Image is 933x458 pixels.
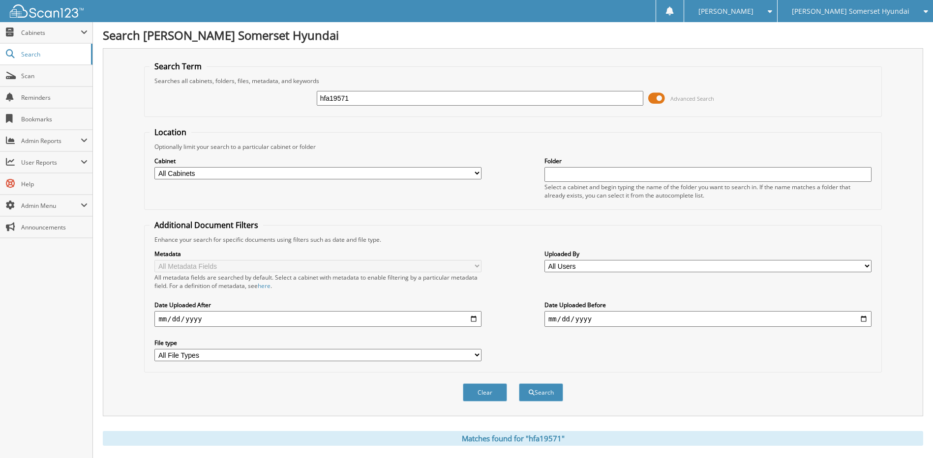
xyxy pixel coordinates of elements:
[150,143,876,151] div: Optionally limit your search to a particular cabinet or folder
[21,158,81,167] span: User Reports
[103,27,923,43] h1: Search [PERSON_NAME] Somerset Hyundai
[21,201,81,210] span: Admin Menu
[544,311,872,327] input: end
[103,431,923,446] div: Matches found for "hfa19571"
[544,301,872,309] label: Date Uploaded Before
[154,157,482,165] label: Cabinet
[150,77,876,85] div: Searches all cabinets, folders, files, metadata, and keywords
[544,157,872,165] label: Folder
[154,250,482,258] label: Metadata
[544,250,872,258] label: Uploaded By
[463,383,507,401] button: Clear
[258,282,271,290] a: here
[21,223,88,231] span: Announcements
[21,29,81,37] span: Cabinets
[21,115,88,123] span: Bookmarks
[154,301,482,309] label: Date Uploaded After
[698,8,753,14] span: [PERSON_NAME]
[21,180,88,188] span: Help
[150,220,263,230] legend: Additional Document Filters
[154,339,482,347] label: File type
[10,4,84,18] img: scan123-logo-white.svg
[150,127,191,138] legend: Location
[21,50,86,58] span: Search
[21,137,81,145] span: Admin Reports
[544,183,872,200] div: Select a cabinet and begin typing the name of the folder you want to search in. If the name match...
[670,95,714,102] span: Advanced Search
[21,72,88,80] span: Scan
[21,93,88,102] span: Reminders
[150,235,876,244] div: Enhance your search for specific documents using filters such as date and file type.
[792,8,909,14] span: [PERSON_NAME] Somerset Hyundai
[154,273,482,290] div: All metadata fields are searched by default. Select a cabinet with metadata to enable filtering b...
[150,61,207,72] legend: Search Term
[519,383,563,401] button: Search
[154,311,482,327] input: start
